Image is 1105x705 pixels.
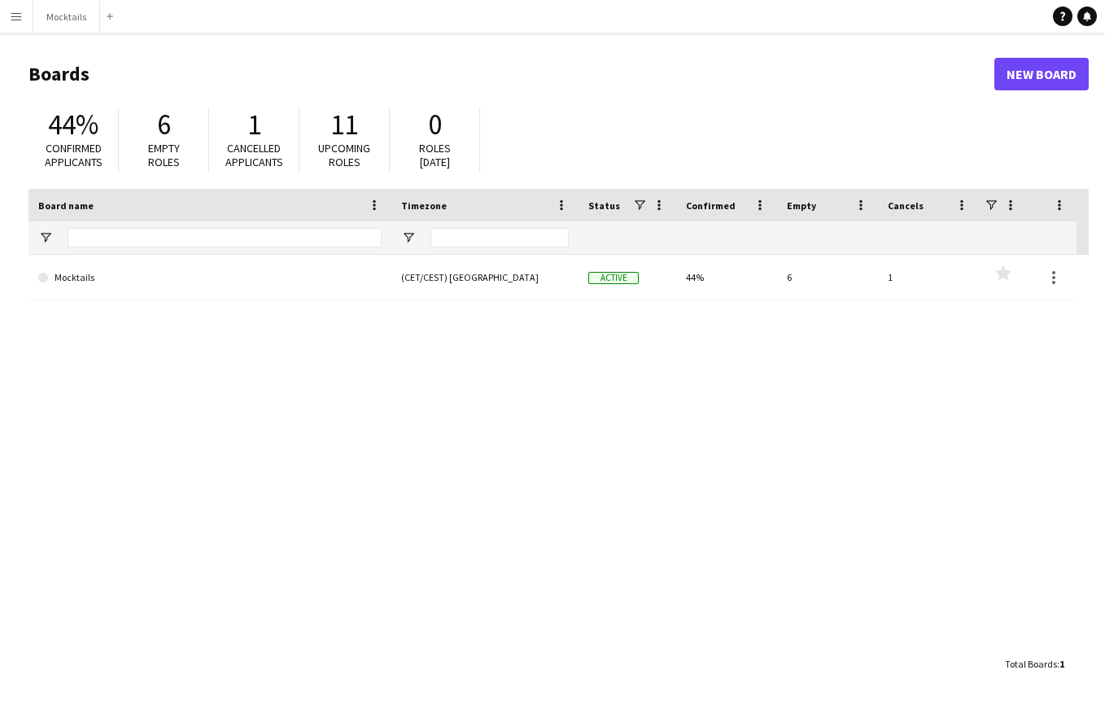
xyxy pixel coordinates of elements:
[33,1,100,33] button: Mocktails
[1005,658,1057,670] span: Total Boards
[888,199,924,212] span: Cancels
[38,230,53,245] button: Open Filter Menu
[391,255,579,300] div: (CET/CEST) [GEOGRAPHIC_DATA]
[225,141,283,169] span: Cancelled applicants
[430,228,569,247] input: Timezone Filter Input
[588,272,639,284] span: Active
[777,255,878,300] div: 6
[588,199,620,212] span: Status
[428,107,442,142] span: 0
[148,141,180,169] span: Empty roles
[330,107,358,142] span: 11
[28,62,994,86] h1: Boards
[48,107,98,142] span: 44%
[401,230,416,245] button: Open Filter Menu
[1005,648,1064,680] div: :
[38,199,94,212] span: Board name
[676,255,777,300] div: 44%
[686,199,736,212] span: Confirmed
[68,228,382,247] input: Board name Filter Input
[401,199,447,212] span: Timezone
[45,141,103,169] span: Confirmed applicants
[318,141,370,169] span: Upcoming roles
[38,255,382,300] a: Mocktails
[994,58,1089,90] a: New Board
[787,199,816,212] span: Empty
[1059,658,1064,670] span: 1
[419,141,451,169] span: Roles [DATE]
[247,107,261,142] span: 1
[157,107,171,142] span: 6
[878,255,979,300] div: 1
